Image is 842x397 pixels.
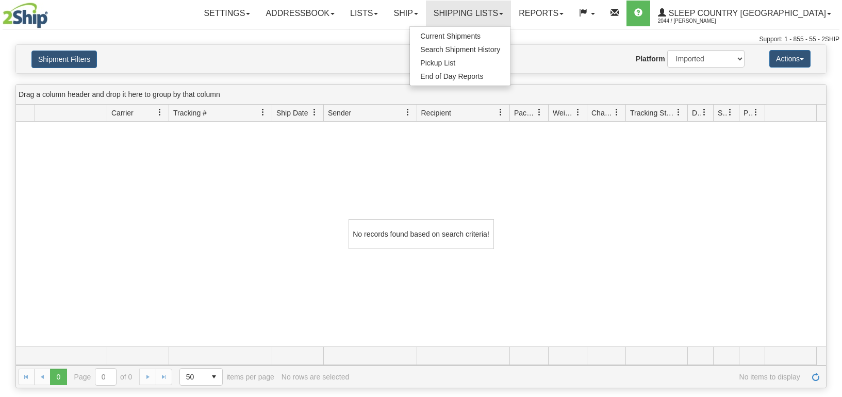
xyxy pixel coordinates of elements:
[31,51,97,68] button: Shipment Filters
[514,108,536,118] span: Packages
[328,108,351,118] span: Sender
[608,104,625,121] a: Charge filter column settings
[420,59,455,67] span: Pickup List
[16,85,826,105] div: grid grouping header
[196,1,258,26] a: Settings
[569,104,587,121] a: Weight filter column settings
[718,108,727,118] span: Shipment Issues
[151,104,169,121] a: Carrier filter column settings
[692,108,701,118] span: Delivery Status
[670,104,687,121] a: Tracking Status filter column settings
[696,104,713,121] a: Delivery Status filter column settings
[650,1,839,26] a: Sleep Country [GEOGRAPHIC_DATA] 2044 / [PERSON_NAME]
[111,108,134,118] span: Carrier
[658,16,735,26] span: 2044 / [PERSON_NAME]
[426,1,511,26] a: Shipping lists
[410,56,510,70] a: Pickup List
[421,108,451,118] span: Recipient
[591,108,613,118] span: Charge
[410,29,510,43] a: Current Shipments
[636,54,665,64] label: Platform
[818,146,841,251] iframe: chat widget
[282,373,350,381] div: No rows are selected
[306,104,323,121] a: Ship Date filter column settings
[420,45,500,54] span: Search Shipment History
[50,369,67,385] span: Page 0
[492,104,509,121] a: Recipient filter column settings
[410,43,510,56] a: Search Shipment History
[342,1,386,26] a: Lists
[769,50,811,68] button: Actions
[807,369,824,385] a: Refresh
[3,3,48,28] img: logo2044.jpg
[173,108,207,118] span: Tracking #
[744,108,752,118] span: Pickup Status
[511,1,571,26] a: Reports
[420,32,481,40] span: Current Shipments
[420,72,483,80] span: End of Day Reports
[356,373,800,381] span: No items to display
[179,368,223,386] span: Page sizes drop down
[721,104,739,121] a: Shipment Issues filter column settings
[258,1,342,26] a: Addressbook
[3,35,839,44] div: Support: 1 - 855 - 55 - 2SHIP
[747,104,765,121] a: Pickup Status filter column settings
[74,368,133,386] span: Page of 0
[206,369,222,385] span: select
[410,70,510,83] a: End of Day Reports
[386,1,425,26] a: Ship
[276,108,308,118] span: Ship Date
[349,219,494,249] div: No records found based on search criteria!
[186,372,200,382] span: 50
[531,104,548,121] a: Packages filter column settings
[630,108,675,118] span: Tracking Status
[666,9,826,18] span: Sleep Country [GEOGRAPHIC_DATA]
[179,368,274,386] span: items per page
[399,104,417,121] a: Sender filter column settings
[553,108,574,118] span: Weight
[254,104,272,121] a: Tracking # filter column settings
